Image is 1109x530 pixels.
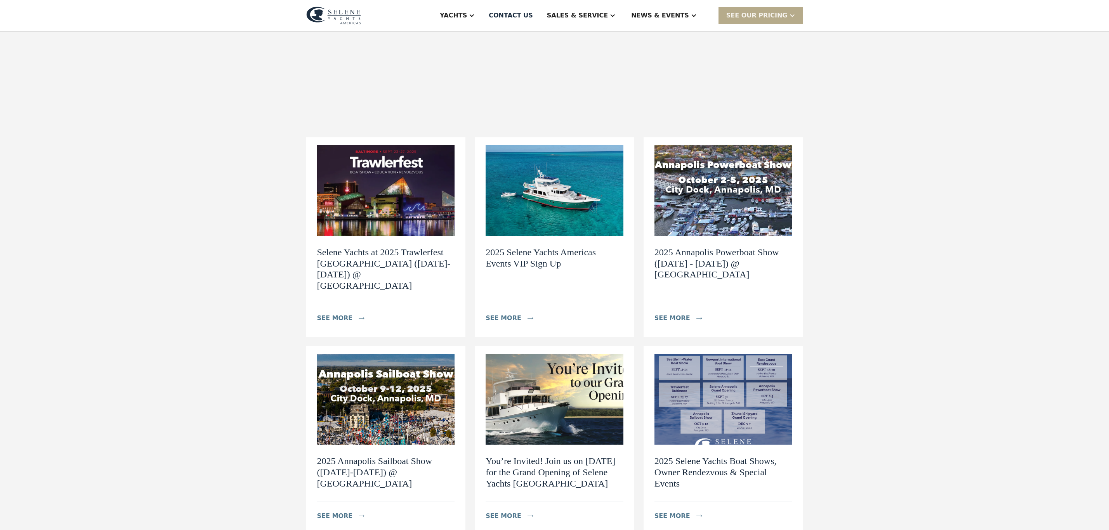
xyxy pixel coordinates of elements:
[719,7,803,24] div: SEE Our Pricing
[306,137,466,337] a: Selene Yachts at 2025 Trawlerfest [GEOGRAPHIC_DATA] ([DATE]-[DATE]) @ [GEOGRAPHIC_DATA]see moreicon
[654,247,792,280] h2: 2025 Annapolis Powerboat Show ([DATE] - [DATE]) @ [GEOGRAPHIC_DATA]
[528,317,533,320] img: icon
[489,11,533,20] div: Contact US
[475,137,634,337] a: 2025 Selene Yachts Americas Events VIP Sign Upsee moreicon
[631,11,689,20] div: News & EVENTS
[486,247,623,269] h2: 2025 Selene Yachts Americas Events VIP Sign Up
[654,511,690,521] div: see more
[547,11,608,20] div: Sales & Service
[696,317,702,320] img: icon
[654,456,792,489] h2: 2025 Selene Yachts Boat Shows, Owner Rendezvous & Special Events
[644,137,803,337] a: 2025 Annapolis Powerboat Show ([DATE] - [DATE]) @ [GEOGRAPHIC_DATA]see moreicon
[440,11,467,20] div: Yachts
[654,313,690,323] div: see more
[317,313,353,323] div: see more
[726,11,788,20] div: SEE Our Pricing
[317,511,353,521] div: see more
[696,514,702,517] img: icon
[317,456,455,489] h2: 2025 Annapolis Sailboat Show ([DATE]-[DATE]) @ [GEOGRAPHIC_DATA]
[486,456,623,489] h2: You’re Invited! Join us on [DATE] for the Grand Opening of Selene Yachts [GEOGRAPHIC_DATA]
[359,317,364,320] img: icon
[486,313,521,323] div: see more
[359,514,364,517] img: icon
[486,511,521,521] div: see more
[306,7,361,24] img: logo
[528,514,533,517] img: icon
[317,247,455,291] h2: Selene Yachts at 2025 Trawlerfest [GEOGRAPHIC_DATA] ([DATE]-[DATE]) @ [GEOGRAPHIC_DATA]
